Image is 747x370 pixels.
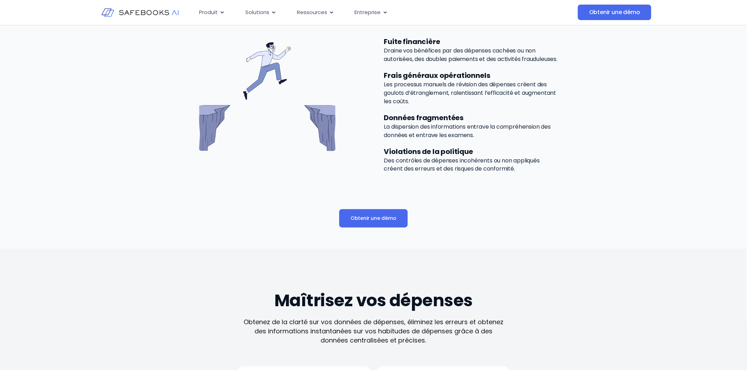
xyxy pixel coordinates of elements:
[194,14,341,161] img: Gestion des dépenses 4
[297,8,327,16] font: Ressources
[245,8,269,16] font: Solutions
[589,8,640,16] font: Obtenir une démo
[384,147,473,156] font: Violations de la politique
[244,318,503,345] font: Obtenez de la clarté sur vos données de dépenses, éliminez les erreurs et obtenez des information...
[339,209,408,228] a: Obtenir une démo
[578,5,651,20] a: Obtenir une démo
[384,47,557,63] font: Draine vos bénéfices par des dépenses cachées ou non autorisées, des doubles paiements et des act...
[384,113,464,123] font: Données fragmentées
[274,289,473,313] font: Maîtrisez vos dépenses
[199,8,218,16] font: Produit
[384,123,551,139] font: La dispersion des informations entrave la compréhension des données et entrave les examens.
[384,80,556,105] font: Les processus manuels de révision des dépenses créent des goulots d’étranglement, ralentissant l’...
[384,70,490,80] font: Frais généraux opérationnels
[193,6,525,19] div: Menu Basculer
[351,215,396,222] font: Obtenir une démo
[384,156,540,173] font: Des contrôles de dépenses incohérents ou non appliqués créent des erreurs et des risques de confo...
[193,6,525,19] nav: Menu
[355,8,381,16] font: Entreprise
[384,37,440,47] font: Fuite financière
